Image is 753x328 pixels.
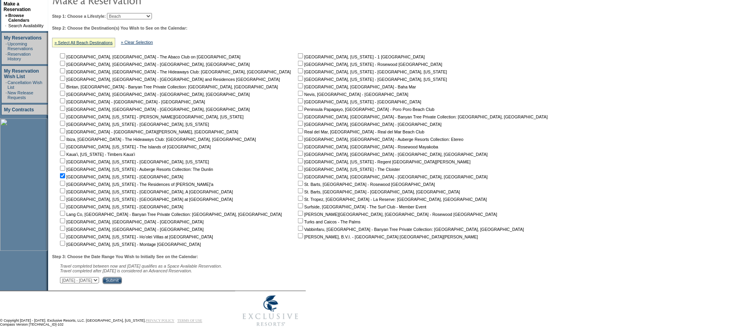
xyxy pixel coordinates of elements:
nobr: [GEOGRAPHIC_DATA], [US_STATE] - [GEOGRAPHIC_DATA] at [GEOGRAPHIC_DATA] [58,197,233,202]
nobr: [GEOGRAPHIC_DATA], [US_STATE] - [GEOGRAPHIC_DATA], A [GEOGRAPHIC_DATA] [58,189,233,194]
nobr: [GEOGRAPHIC_DATA], [GEOGRAPHIC_DATA] - [GEOGRAPHIC_DATA], [GEOGRAPHIC_DATA] [58,92,250,97]
nobr: Turks and Caicos - The Palms [296,219,361,224]
nobr: [GEOGRAPHIC_DATA], [US_STATE] - The Residences of [PERSON_NAME]'a [58,182,214,187]
nobr: Real del Mar, [GEOGRAPHIC_DATA] - Real del Mar Beach Club [296,129,425,134]
nobr: Travel completed after [DATE] is considered an Advanced Reservation. [60,268,192,273]
nobr: [GEOGRAPHIC_DATA], [GEOGRAPHIC_DATA] - Rosewood Mayakoba [296,144,438,149]
nobr: [GEOGRAPHIC_DATA], [US_STATE] - [GEOGRAPHIC_DATA], [US_STATE] [58,159,209,164]
nobr: [PERSON_NAME], B.V.I. - [GEOGRAPHIC_DATA] [GEOGRAPHIC_DATA][PERSON_NAME] [296,234,478,239]
a: PRIVACY POLICY [146,319,174,323]
nobr: [GEOGRAPHIC_DATA], [GEOGRAPHIC_DATA] - The Abaco Club on [GEOGRAPHIC_DATA] [58,54,241,59]
nobr: [GEOGRAPHIC_DATA], [GEOGRAPHIC_DATA] - [GEOGRAPHIC_DATA], [GEOGRAPHIC_DATA] [58,62,250,67]
a: TERMS OF USE [178,319,202,323]
nobr: [GEOGRAPHIC_DATA], [US_STATE] - [GEOGRAPHIC_DATA] [58,174,184,179]
nobr: [GEOGRAPHIC_DATA], [GEOGRAPHIC_DATA] - [GEOGRAPHIC_DATA] [58,227,204,232]
nobr: St. Barts, [GEOGRAPHIC_DATA] - Rosewood [GEOGRAPHIC_DATA] [296,182,435,187]
nobr: [GEOGRAPHIC_DATA], [GEOGRAPHIC_DATA] - [GEOGRAPHIC_DATA] [296,122,442,127]
nobr: Nevis, [GEOGRAPHIC_DATA] - [GEOGRAPHIC_DATA] [296,92,408,97]
nobr: [GEOGRAPHIC_DATA], [US_STATE] - [GEOGRAPHIC_DATA] [296,99,421,104]
b: Step 1: Choose a Lifestyle: [52,14,106,19]
a: New Release Requests [7,90,33,100]
nobr: Kaua'i, [US_STATE] - Timbers Kaua'i [58,152,135,157]
nobr: Lang Co, [GEOGRAPHIC_DATA] - Banyan Tree Private Collection: [GEOGRAPHIC_DATA], [GEOGRAPHIC_DATA] [58,212,282,217]
nobr: [GEOGRAPHIC_DATA], [US_STATE] - [GEOGRAPHIC_DATA], [US_STATE] [58,122,209,127]
nobr: Bintan, [GEOGRAPHIC_DATA] - Banyan Tree Private Collection: [GEOGRAPHIC_DATA], [GEOGRAPHIC_DATA] [58,84,278,89]
a: My Contracts [4,107,34,112]
nobr: [GEOGRAPHIC_DATA] - [GEOGRAPHIC_DATA][PERSON_NAME], [GEOGRAPHIC_DATA] [58,129,238,134]
a: Upcoming Reservations [7,41,33,51]
nobr: [GEOGRAPHIC_DATA], [GEOGRAPHIC_DATA] - The Hideaways Club: [GEOGRAPHIC_DATA], [GEOGRAPHIC_DATA] [58,69,291,74]
b: » [5,13,7,18]
nobr: [GEOGRAPHIC_DATA], [GEOGRAPHIC_DATA] - [GEOGRAPHIC_DATA], [GEOGRAPHIC_DATA] [58,107,250,112]
nobr: [GEOGRAPHIC_DATA], [GEOGRAPHIC_DATA] - [GEOGRAPHIC_DATA], [GEOGRAPHIC_DATA] [296,174,488,179]
nobr: [GEOGRAPHIC_DATA], [GEOGRAPHIC_DATA] - [GEOGRAPHIC_DATA] and Residences [GEOGRAPHIC_DATA] [58,77,280,82]
nobr: [GEOGRAPHIC_DATA], [US_STATE] - 1 [GEOGRAPHIC_DATA] [296,54,425,59]
a: My Reservations [4,35,41,41]
nobr: [GEOGRAPHIC_DATA], [US_STATE] - Regent [GEOGRAPHIC_DATA][PERSON_NAME] [296,159,471,164]
a: Browse Calendars [8,13,29,22]
nobr: Peninsula Papagayo, [GEOGRAPHIC_DATA] - Poro Poro Beach Club [296,107,435,112]
a: Reservation History [7,52,31,61]
nobr: [GEOGRAPHIC_DATA], [US_STATE] - The Islands of [GEOGRAPHIC_DATA] [58,144,211,149]
nobr: [GEOGRAPHIC_DATA], [US_STATE] - [GEOGRAPHIC_DATA], [US_STATE] [296,77,447,82]
nobr: [GEOGRAPHIC_DATA], [GEOGRAPHIC_DATA] - Banyan Tree Private Collection: [GEOGRAPHIC_DATA], [GEOGRA... [296,114,548,119]
nobr: [GEOGRAPHIC_DATA], [GEOGRAPHIC_DATA] - [GEOGRAPHIC_DATA] [58,219,204,224]
nobr: [GEOGRAPHIC_DATA], [US_STATE] - Rosewood [GEOGRAPHIC_DATA] [296,62,442,67]
a: Search Availability [8,23,43,28]
a: » Clear Selection [121,40,153,45]
a: Cancellation Wish List [7,80,42,90]
td: · [6,52,7,61]
a: » Select All Beach Destinations [54,40,113,45]
nobr: [GEOGRAPHIC_DATA], [US_STATE] - [PERSON_NAME][GEOGRAPHIC_DATA], [US_STATE] [58,114,244,119]
td: · [6,80,7,90]
nobr: St. Barts, [GEOGRAPHIC_DATA] - [GEOGRAPHIC_DATA], [GEOGRAPHIC_DATA] [296,189,460,194]
span: Travel completed between now and [DATE] qualifies as a Space Available Reservation. [60,264,222,268]
nobr: [GEOGRAPHIC_DATA], [US_STATE] - Ho'olei Villas at [GEOGRAPHIC_DATA] [58,234,213,239]
nobr: Ibiza, [GEOGRAPHIC_DATA] - The Hideaways Club: [GEOGRAPHIC_DATA], [GEOGRAPHIC_DATA] [58,137,256,142]
nobr: Surfside, [GEOGRAPHIC_DATA] - The Surf Club - Member Event [296,204,427,209]
nobr: Vabbinfaru, [GEOGRAPHIC_DATA] - Banyan Tree Private Collection: [GEOGRAPHIC_DATA], [GEOGRAPHIC_DATA] [296,227,524,232]
nobr: St. Tropez, [GEOGRAPHIC_DATA] - La Reserve: [GEOGRAPHIC_DATA], [GEOGRAPHIC_DATA] [296,197,487,202]
nobr: [GEOGRAPHIC_DATA], [US_STATE] - [GEOGRAPHIC_DATA], [US_STATE] [296,69,447,74]
td: · [5,23,7,28]
a: My Reservation Wish List [4,68,39,79]
b: Step 3: Choose the Date Range You Wish to Initially See on the Calendar: [52,254,198,259]
nobr: [GEOGRAPHIC_DATA], [US_STATE] - Montage [GEOGRAPHIC_DATA] [58,242,201,247]
b: Step 2: Choose the Destination(s) You Wish to See on the Calendar: [52,26,187,30]
nobr: [GEOGRAPHIC_DATA] - [GEOGRAPHIC_DATA] - [GEOGRAPHIC_DATA] [58,99,205,104]
nobr: [GEOGRAPHIC_DATA], [US_STATE] - The Cloister [296,167,400,172]
td: · [6,41,7,51]
nobr: [GEOGRAPHIC_DATA], [US_STATE] - [GEOGRAPHIC_DATA] [58,204,184,209]
a: Make a Reservation [4,1,31,12]
nobr: [GEOGRAPHIC_DATA], [GEOGRAPHIC_DATA] - Auberge Resorts Collection: Etereo [296,137,464,142]
input: Submit [103,277,122,284]
nobr: [GEOGRAPHIC_DATA], [US_STATE] - Auberge Resorts Collection: The Dunlin [58,167,213,172]
nobr: [GEOGRAPHIC_DATA], [GEOGRAPHIC_DATA] - Baha Mar [296,84,416,89]
td: · [6,90,7,100]
nobr: [GEOGRAPHIC_DATA], [GEOGRAPHIC_DATA] - [GEOGRAPHIC_DATA], [GEOGRAPHIC_DATA] [296,152,488,157]
nobr: [PERSON_NAME][GEOGRAPHIC_DATA], [GEOGRAPHIC_DATA] - Rosewood [GEOGRAPHIC_DATA] [296,212,497,217]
